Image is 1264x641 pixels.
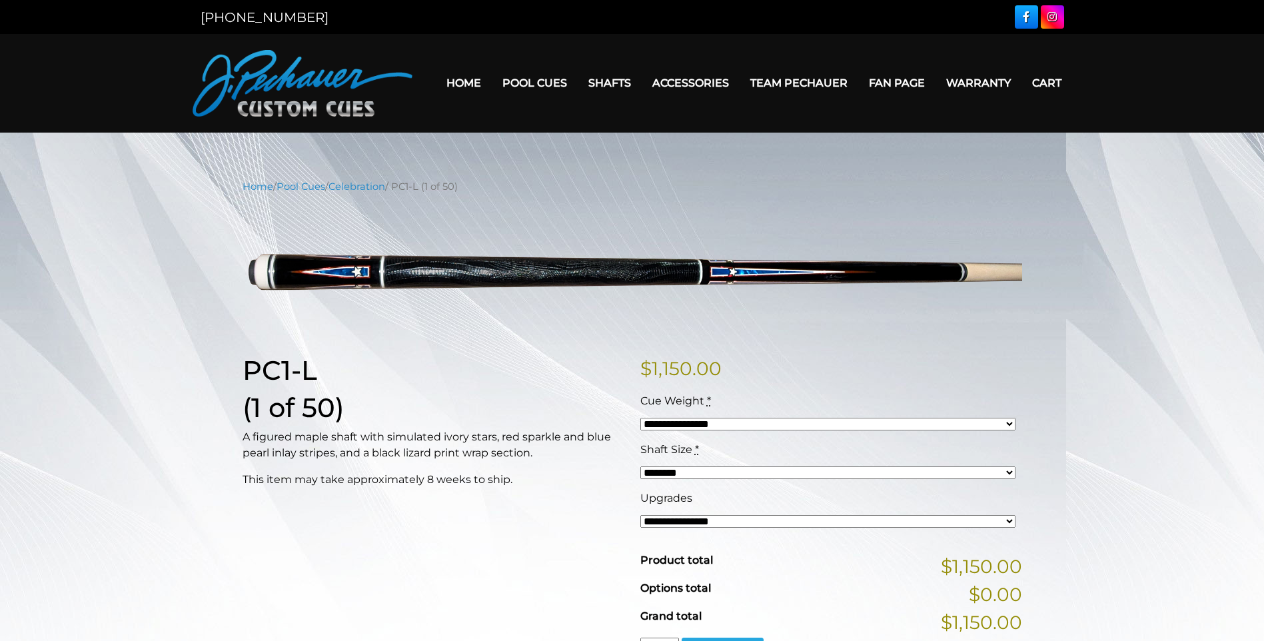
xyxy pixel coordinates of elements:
bdi: 1,150.00 [640,357,722,380]
span: $ [640,357,652,380]
span: Grand total [640,610,702,622]
a: Warranty [936,66,1021,100]
abbr: required [707,394,711,407]
span: Shaft Size [640,443,692,456]
p: This item may take approximately 8 weeks to ship. [243,472,624,488]
a: Cart [1021,66,1072,100]
a: Pool Cues [277,181,325,193]
img: Pechauer Custom Cues [193,50,412,117]
h1: PC1-L [243,354,624,386]
p: A figured maple shaft with simulated ivory stars, red sparkle and blue pearl inlay stripes, and a... [243,429,624,461]
img: PC1-L.png [243,204,1022,334]
span: Upgrades [640,492,692,504]
span: $0.00 [969,580,1022,608]
a: Celebration [328,181,385,193]
a: Team Pechauer [740,66,858,100]
span: Options total [640,582,711,594]
span: Cue Weight [640,394,704,407]
a: Accessories [642,66,740,100]
a: Fan Page [858,66,936,100]
span: $1,150.00 [941,552,1022,580]
a: Shafts [578,66,642,100]
h1: (1 of 50) [243,392,624,424]
a: [PHONE_NUMBER] [201,9,328,25]
span: $1,150.00 [941,608,1022,636]
a: Home [436,66,492,100]
span: Product total [640,554,713,566]
nav: Breadcrumb [243,179,1022,194]
abbr: required [695,443,699,456]
a: Home [243,181,273,193]
a: Pool Cues [492,66,578,100]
